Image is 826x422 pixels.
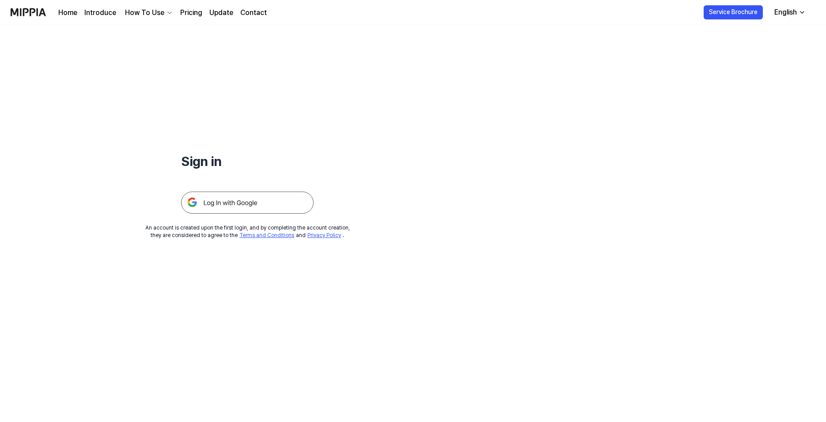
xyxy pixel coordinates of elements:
button: Service Brochure [704,5,763,19]
a: Pricing [180,8,202,18]
img: 구글 로그인 버튼 [181,192,314,214]
button: How To Use [123,8,173,18]
a: Home [58,8,77,18]
div: An account is created upon the first login, and by completing the account creation, they are cons... [145,224,350,239]
h1: Sign in [181,152,314,170]
div: English [773,7,799,18]
button: English [767,4,811,21]
div: How To Use [123,8,166,18]
a: Terms and Conditions [239,232,294,238]
a: Introduce [84,8,116,18]
a: Contact [240,8,267,18]
a: Privacy Policy [307,232,341,238]
a: Update [209,8,233,18]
